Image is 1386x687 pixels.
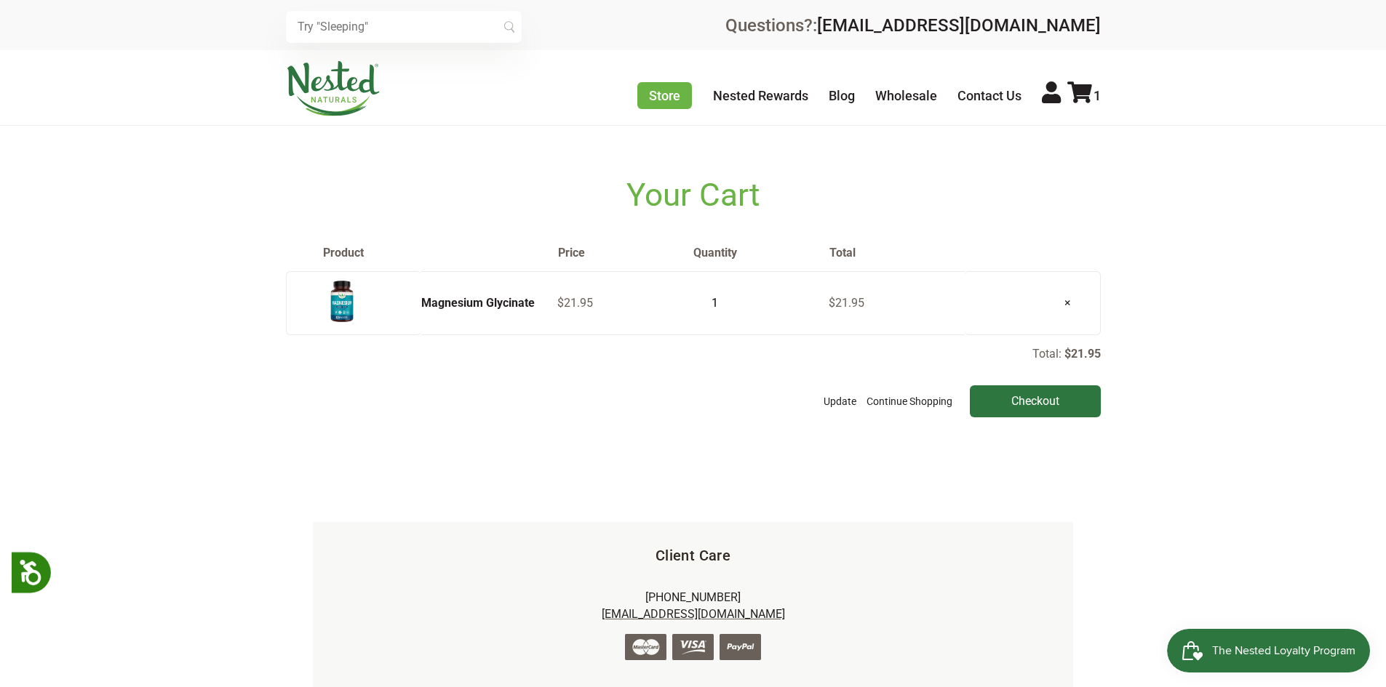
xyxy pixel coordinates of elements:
a: Magnesium Glycinate [421,296,535,310]
a: Blog [829,88,855,103]
th: Total [829,246,965,260]
iframe: Button to open loyalty program pop-up [1167,629,1371,672]
a: [EMAIL_ADDRESS][DOMAIN_NAME] [602,607,785,621]
h1: Your Cart [286,177,1101,214]
img: Nested Naturals [286,61,381,116]
th: Price [557,246,693,260]
h5: Client Care [336,545,1050,566]
a: 1 [1067,88,1101,103]
a: [PHONE_NUMBER] [645,590,741,604]
a: × [1053,284,1083,321]
img: Magnesium Glycinate - USA [324,278,360,325]
input: Try "Sleeping" [286,11,522,43]
a: Nested Rewards [713,88,808,103]
div: Total: [286,346,1101,417]
input: Checkout [970,385,1101,417]
a: Wholesale [875,88,937,103]
span: $21.95 [829,296,864,310]
span: 1 [1094,88,1101,103]
th: Quantity [693,246,829,260]
a: Continue Shopping [863,385,956,417]
p: $21.95 [1064,347,1101,361]
a: Contact Us [957,88,1021,103]
img: credit-cards.png [625,634,761,660]
div: Questions?: [725,17,1101,34]
th: Product [286,246,557,260]
a: [EMAIL_ADDRESS][DOMAIN_NAME] [817,15,1101,36]
button: Update [820,385,860,417]
a: Store [637,82,692,109]
span: $21.95 [557,296,593,310]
